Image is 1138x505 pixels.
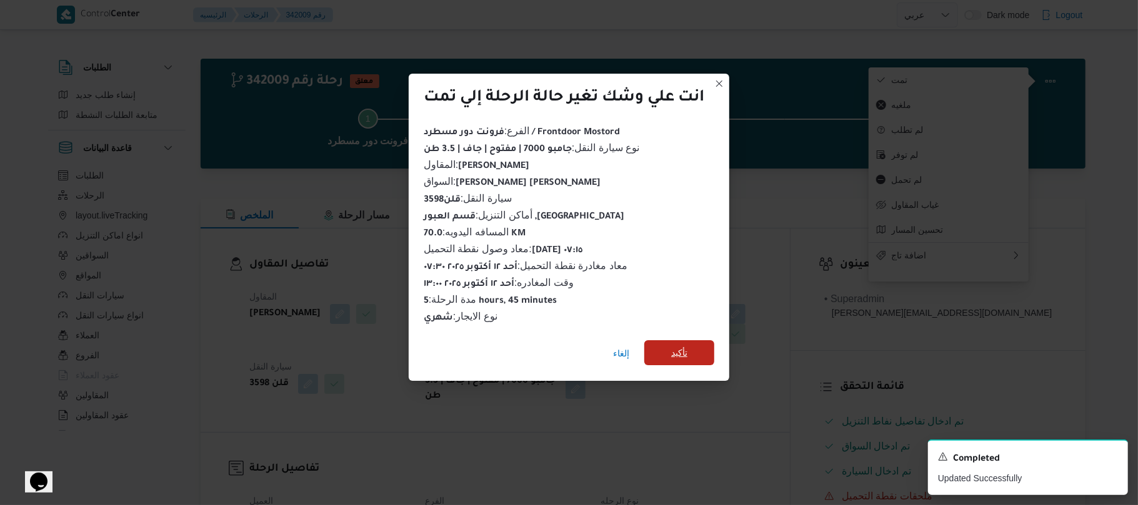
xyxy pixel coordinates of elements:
span: أماكن التنزيل : [424,210,624,220]
span: مدة الرحلة : [424,294,557,305]
b: شهري [424,313,453,323]
span: وقت المغادره : [424,277,574,288]
span: نوع الايجار : [424,311,497,321]
span: معاد وصول نقطة التحميل : [424,243,582,254]
span: إلغاء [613,346,629,361]
span: الفرع : [424,125,620,136]
b: قسم العبور ,[GEOGRAPHIC_DATA] [424,212,624,222]
b: [DATE] ٠٧:١٥ [532,246,582,256]
b: [PERSON_NAME] [PERSON_NAME] [456,179,601,189]
span: Completed [953,452,1000,467]
button: تأكيد [644,340,714,365]
b: 5 hours, 45 minutes [424,297,557,306]
b: جامبو 7000 | مفتوح | جاف | 3.5 طن [424,145,572,155]
b: أحد ١٢ أكتوبر ٢٠٢٥ ١٣:٠٠ [424,280,514,290]
div: انت علي وشك تغير حالة الرحلة إلي تمت [424,89,704,109]
b: 70.0 KM [424,229,526,239]
span: السواق : [424,176,601,187]
button: Closes this modal window [712,76,727,91]
b: فرونت دور مسطرد / Frontdoor Mostord [424,128,620,138]
b: قلن3598 [424,195,461,205]
span: معاد مغادرة نقطة التحميل : [424,260,627,271]
button: إلغاء [608,341,634,366]
span: نوع سيارة النقل : [424,142,639,153]
div: Notification [938,451,1118,467]
b: أحد ١٢ أكتوبر ٢٠٢٥ ٠٧:٣٠ [424,263,517,273]
iframe: chat widget [12,455,52,493]
p: Updated Successfully [938,472,1118,485]
span: المسافه اليدويه : [424,227,526,237]
b: [PERSON_NAME] [458,162,529,172]
span: المقاول : [424,159,529,170]
span: سيارة النقل : [424,193,512,203]
span: تأكيد [671,345,687,360]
